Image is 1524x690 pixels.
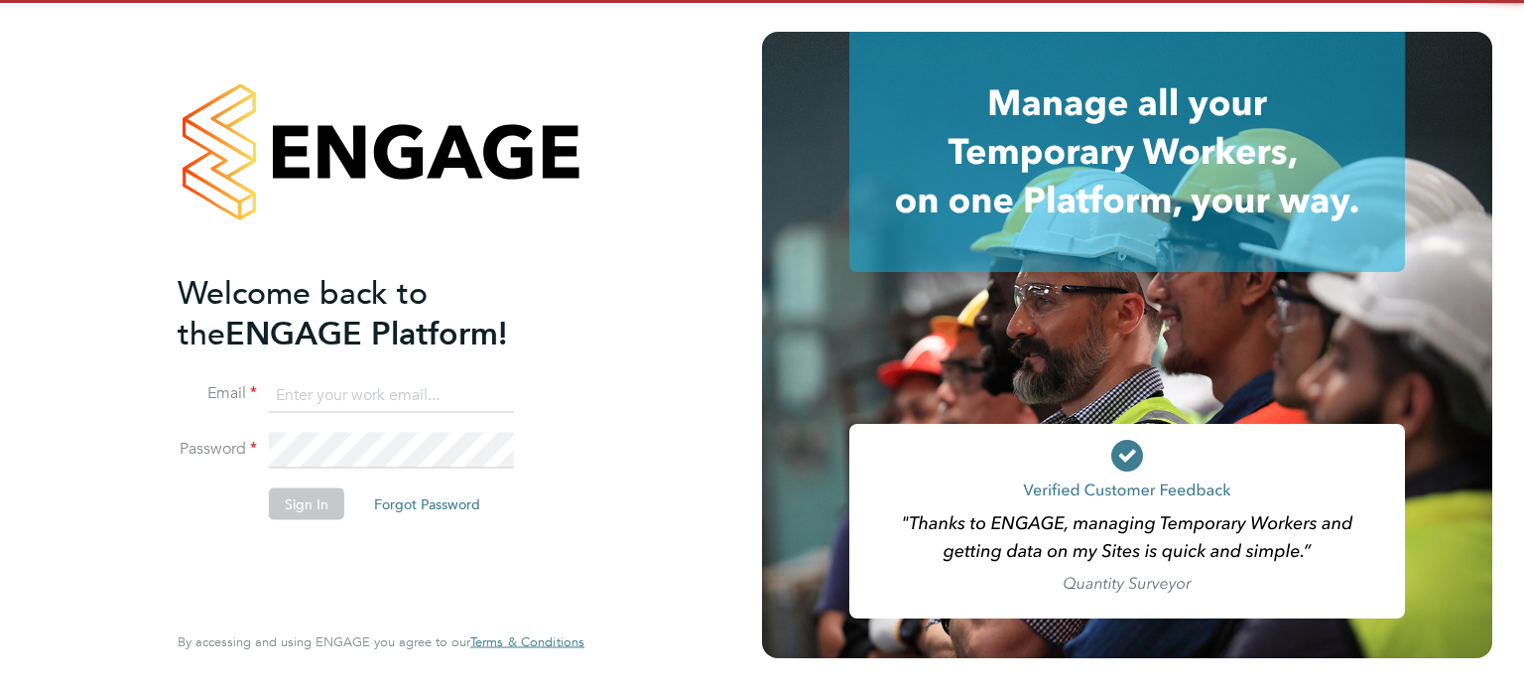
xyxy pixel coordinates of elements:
[269,377,514,413] input: Enter your work email...
[470,634,584,650] a: Terms & Conditions
[470,633,584,650] span: Terms & Conditions
[178,273,428,352] span: Welcome back to the
[178,383,257,404] label: Email
[358,488,496,520] button: Forgot Password
[178,272,565,353] h2: ENGAGE Platform!
[178,633,584,650] span: By accessing and using ENGAGE you agree to our
[269,488,344,520] button: Sign In
[178,439,257,460] label: Password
